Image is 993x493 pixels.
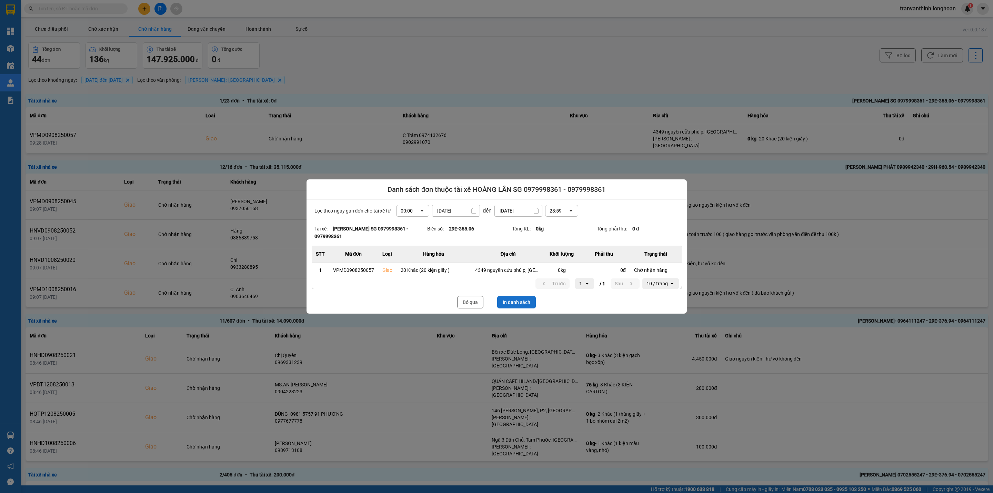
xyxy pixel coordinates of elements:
div: Biển số: [427,225,512,240]
div: Tổng KL: [512,225,597,240]
input: Selected 23:59. Select a time, 24-hour format. [562,207,563,214]
div: dialog [307,179,687,314]
th: Hàng hóa [397,246,471,263]
th: Loại [378,246,397,263]
div: Chờ nhận hàng [634,267,678,274]
strong: 29E-355.06 [449,226,474,231]
div: VPMD0908250057 [333,267,374,274]
div: 20 Khác (20 kiện giấy ) [401,267,467,274]
button: Bỏ qua [457,296,483,308]
div: đến [480,206,494,215]
strong: [PERSON_NAME] SG 0979998361 - 0979998361 [314,226,408,239]
th: STT [312,246,329,263]
strong: 0 kg [536,226,544,231]
svg: open [669,281,675,286]
div: 1 [316,267,325,274]
input: Select a date. [495,205,542,216]
div: 0 kg [550,267,574,274]
div: 00:00 [401,207,413,214]
div: 0 đ [582,267,626,274]
div: Giao [382,267,392,274]
th: Phải thu [578,246,630,263]
div: Lọc theo ngày gán đơn cho tài xế từ [312,205,682,217]
svg: open [419,208,425,214]
button: previous page. current page 1 / 1 [535,278,570,289]
button: next page. current page 1 / 1 [611,278,640,289]
div: Tài xế: [314,225,428,240]
span: / 1 [600,279,605,288]
button: In danh sách [497,296,536,308]
div: 4349 nguyền cửu phú p, [GEOGRAPHIC_DATA], [GEOGRAPHIC_DATA] ( đã cộng 50k tiền bãi vào cước ) [475,267,541,274]
input: Select a date. [432,205,480,216]
th: Địa chỉ [471,246,545,263]
th: Trạng thái [630,246,682,263]
span: Danh sách đơn thuộc tài xế HOÀNG LÂN SG 0979998361 - 0979998361 [388,185,605,194]
th: Mã đơn [329,246,378,263]
div: 10 / trang [646,280,668,287]
input: Selected 10 / trang. [669,280,669,287]
svg: open [568,208,574,214]
svg: open [584,281,590,286]
div: 1 [579,280,582,287]
div: 23:59 [550,207,562,214]
input: Selected 00:00. Select a time, 24-hour format. [413,207,414,214]
div: Tổng phải thu: [597,225,682,240]
th: Khối lượng [545,246,578,263]
strong: 0 đ [632,226,639,231]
